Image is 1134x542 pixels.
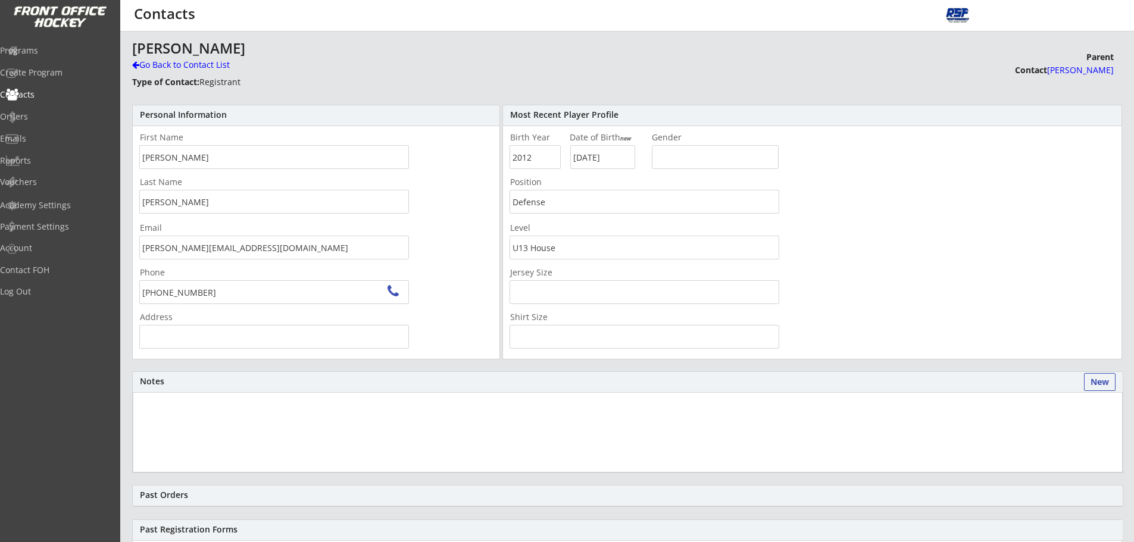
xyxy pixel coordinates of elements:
[652,133,724,142] div: Gender
[1047,64,1114,76] font: [PERSON_NAME]
[132,74,389,89] div: Registrant
[510,268,583,277] div: Jersey Size
[510,133,561,142] div: Birth Year
[140,178,213,186] div: Last Name
[620,134,631,142] em: new
[132,76,199,87] strong: Type of Contact:
[140,313,213,321] div: Address
[1084,373,1116,391] button: New
[140,525,1116,534] div: Past Registration Forms
[140,111,492,119] div: Personal Information
[510,224,583,232] div: Level
[140,224,409,232] div: Email
[140,133,213,142] div: First Name
[510,313,583,321] div: Shirt Size
[140,268,213,277] div: Phone
[132,41,836,55] div: [PERSON_NAME]
[140,377,1116,386] div: Notes
[510,111,1114,119] div: Most Recent Player Profile
[132,59,285,71] div: Go Back to Contact List
[140,491,1116,499] div: Past Orders
[570,133,644,142] div: Date of Birth
[510,178,583,186] div: Position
